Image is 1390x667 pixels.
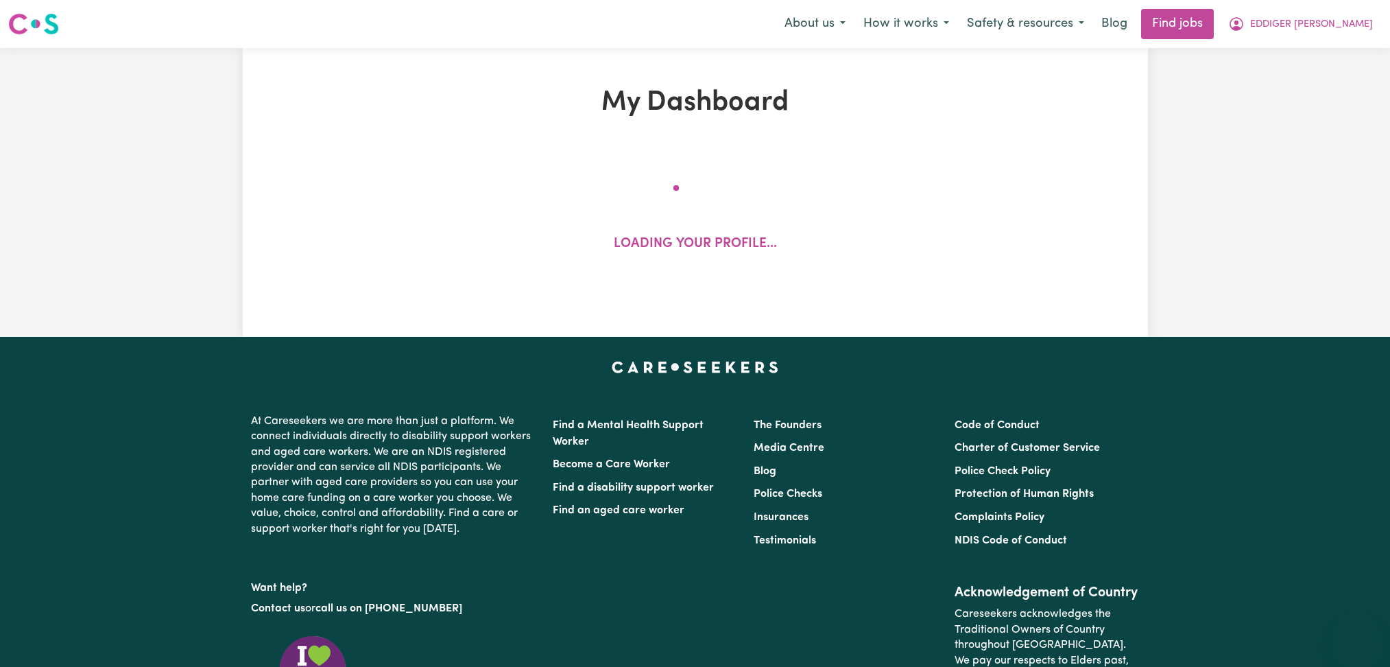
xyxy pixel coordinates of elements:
a: Protection of Human Rights [955,489,1094,500]
a: Find a disability support worker [553,482,714,493]
h1: My Dashboard [402,86,989,119]
a: Media Centre [754,443,824,454]
a: Complaints Policy [955,512,1044,523]
p: At Careseekers we are more than just a platform. We connect individuals directly to disability su... [251,408,536,542]
a: The Founders [754,420,822,431]
a: NDIS Code of Conduct [955,535,1067,546]
img: Careseekers logo [8,12,59,36]
span: EDDIGER [PERSON_NAME] [1250,17,1373,32]
a: call us on [PHONE_NUMBER] [315,603,462,614]
a: Insurances [754,512,808,523]
iframe: Button to launch messaging window [1335,612,1379,656]
a: Careseekers home page [612,362,778,373]
a: Police Checks [754,489,822,500]
p: or [251,596,536,622]
p: Want help? [251,575,536,596]
a: Charter of Customer Service [955,443,1100,454]
a: Find a Mental Health Support Worker [553,420,704,447]
button: How it works [854,10,958,38]
a: Contact us [251,603,305,614]
a: Careseekers logo [8,8,59,40]
button: My Account [1219,10,1382,38]
a: Blog [1093,9,1136,39]
a: Police Check Policy [955,466,1051,477]
a: Become a Care Worker [553,459,670,470]
button: About us [776,10,854,38]
a: Find jobs [1141,9,1214,39]
a: Code of Conduct [955,420,1040,431]
button: Safety & resources [958,10,1093,38]
a: Find an aged care worker [553,505,684,516]
a: Testimonials [754,535,816,546]
p: Loading your profile... [614,235,777,255]
h2: Acknowledgement of Country [955,585,1139,601]
a: Blog [754,466,776,477]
